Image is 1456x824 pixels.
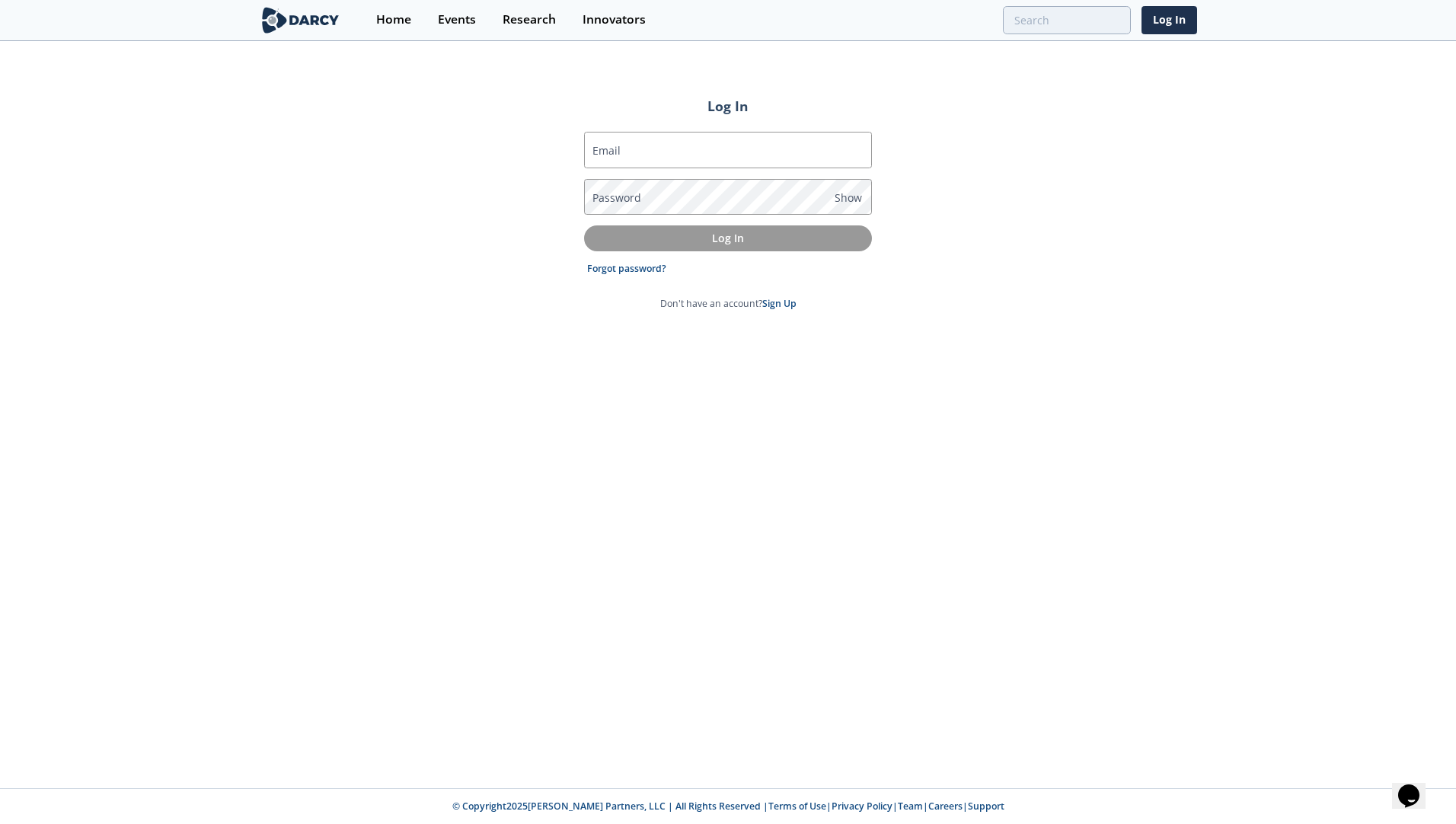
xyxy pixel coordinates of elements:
[376,14,411,26] div: Home
[968,800,1004,813] a: Support
[503,14,556,26] div: Research
[928,800,963,813] a: Careers
[1003,6,1131,34] input: Advanced Search
[584,96,872,116] h2: Log In
[1141,6,1197,34] a: Log In
[587,262,666,276] a: Forgot password?
[164,800,1292,813] p: © Copyright 2025 [PERSON_NAME] Partners, LLC | All Rights Reserved | | | | |
[898,800,923,813] a: Team
[595,230,861,246] p: Log In
[438,14,476,26] div: Events
[583,14,646,26] div: Innovators
[762,297,797,310] a: Sign Up
[768,800,826,813] a: Terms of Use
[592,190,641,206] label: Password
[832,800,892,813] a: Privacy Policy
[1392,763,1441,809] iframe: chat widget
[592,142,621,158] label: Email
[835,190,862,206] span: Show
[259,7,342,34] img: logo-wide.svg
[584,225,872,251] button: Log In
[660,297,797,311] p: Don't have an account?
